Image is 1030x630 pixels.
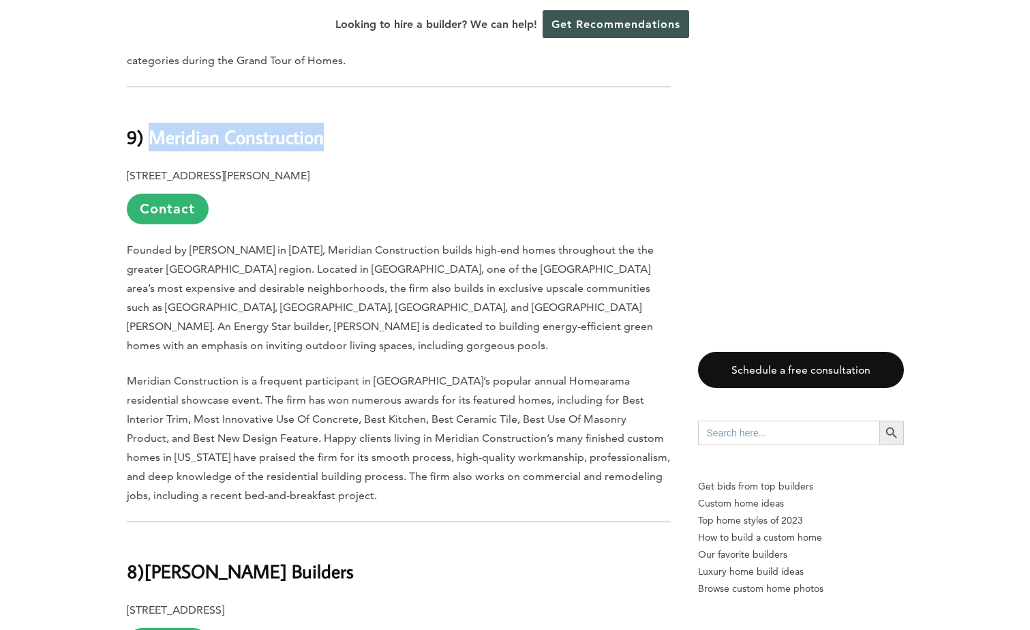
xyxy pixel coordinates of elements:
[698,478,904,495] p: Get bids from top builders
[127,125,324,149] b: 9) Meridian Construction
[698,495,904,512] a: Custom home ideas
[127,559,145,583] b: 8)
[698,529,904,546] a: How to build a custom home
[127,243,654,352] span: Founded by [PERSON_NAME] in [DATE], Meridian Construction builds high-end homes throughout the th...
[543,10,689,38] a: Get Recommendations
[698,512,904,529] a: Top home styles of 2023
[698,421,879,445] input: Search here...
[698,352,904,388] a: Schedule a free consultation
[127,166,671,224] p: [STREET_ADDRESS][PERSON_NAME]
[127,374,670,502] span: Meridian Construction is a frequent participant in [GEOGRAPHIC_DATA]’s popular annual Homearama r...
[698,563,904,580] a: Luxury home build ideas
[145,559,354,583] b: [PERSON_NAME] Builders
[127,194,209,224] a: Contact
[884,425,899,440] svg: Search
[698,546,904,563] a: Our favorite builders
[698,580,904,597] a: Browse custom home photos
